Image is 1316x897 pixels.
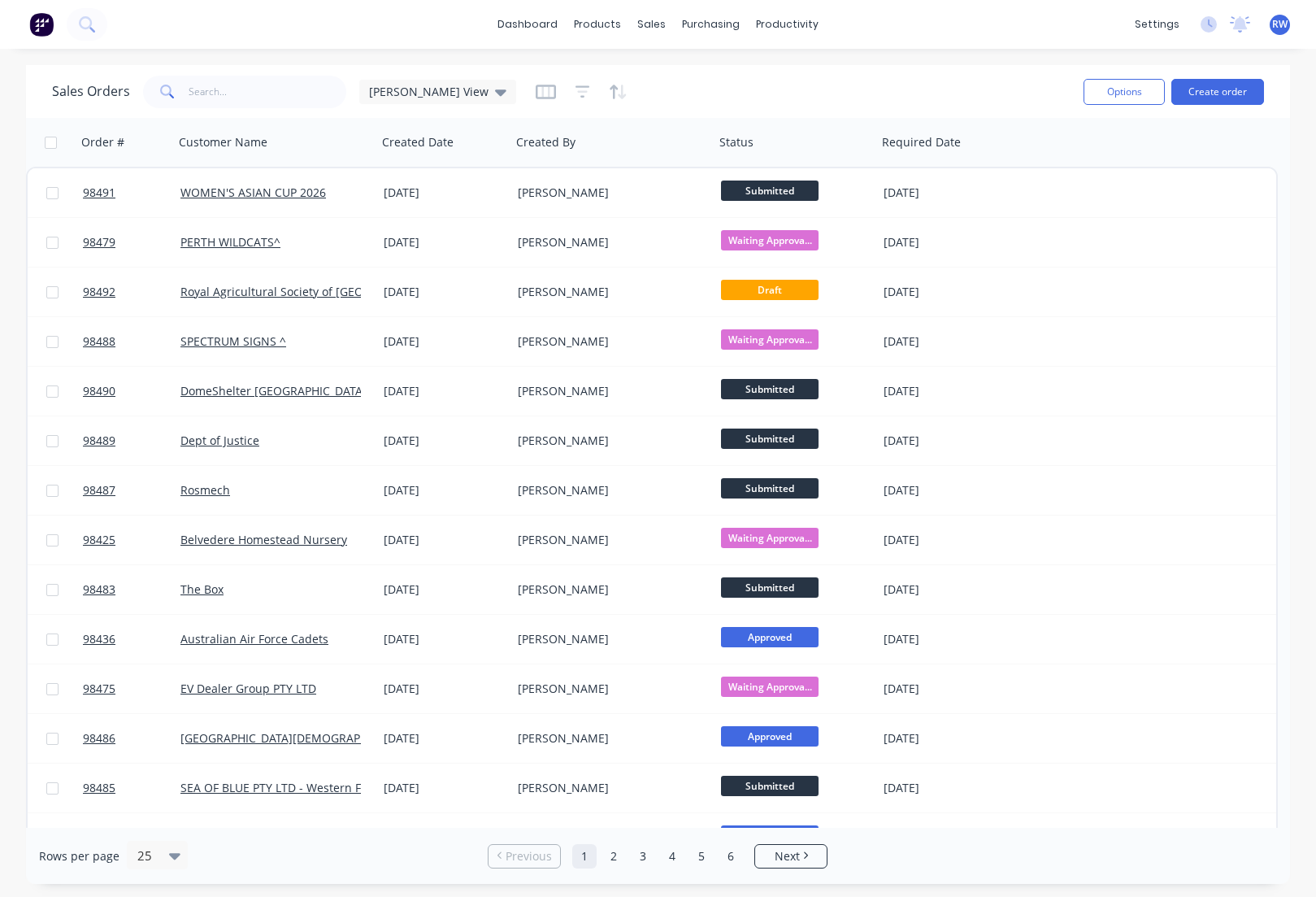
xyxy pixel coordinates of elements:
[83,185,115,201] span: 98491
[180,284,448,299] a: Royal Agricultural Society of [GEOGRAPHIC_DATA]
[518,333,698,350] div: [PERSON_NAME]
[384,284,505,300] div: [DATE]
[179,134,267,150] div: Customer Name
[631,844,655,869] a: Page 3
[180,681,316,696] a: EV Dealer Group PTY LTD
[83,284,115,300] span: 98492
[674,12,748,37] div: purchasing
[689,844,714,869] a: Page 5
[83,631,115,647] span: 98436
[1084,79,1165,105] button: Options
[518,730,698,747] div: [PERSON_NAME]
[83,218,180,267] a: 98479
[83,433,115,449] span: 98489
[719,844,743,869] a: Page 6
[884,780,1013,796] div: [DATE]
[884,383,1013,399] div: [DATE]
[518,433,698,449] div: [PERSON_NAME]
[83,333,115,350] span: 98488
[518,532,698,548] div: [PERSON_NAME]
[83,367,180,416] a: 98490
[721,528,819,548] span: Waiting Approva...
[518,581,698,598] div: [PERSON_NAME]
[884,681,1013,697] div: [DATE]
[721,329,819,350] span: Waiting Approva...
[721,478,819,499] span: Submitted
[83,168,180,217] a: 98491
[506,848,552,864] span: Previous
[884,482,1013,499] div: [DATE]
[83,482,115,499] span: 98487
[180,234,280,250] a: PERTH WILDCATS^
[83,730,115,747] span: 98486
[384,433,505,449] div: [DATE]
[721,429,819,449] span: Submitted
[384,383,505,399] div: [DATE]
[721,577,819,598] span: Submitted
[721,230,819,250] span: Waiting Approva...
[1171,79,1264,105] button: Create order
[180,482,230,498] a: Rosmech
[1272,17,1288,32] span: RW
[83,764,180,812] a: 98485
[83,466,180,515] a: 98487
[882,134,961,150] div: Required Date
[884,730,1013,747] div: [DATE]
[180,581,224,597] a: The Box
[518,631,698,647] div: [PERSON_NAME]
[481,844,834,869] ul: Pagination
[83,714,180,763] a: 98486
[83,681,115,697] span: 98475
[748,12,827,37] div: productivity
[384,234,505,250] div: [DATE]
[721,379,819,399] span: Submitted
[384,482,505,499] div: [DATE]
[180,185,326,200] a: WOMEN'S ASIAN CUP 2026
[180,333,286,349] a: SPECTRUM SIGNS ^
[83,532,115,548] span: 98425
[83,383,115,399] span: 98490
[884,581,1013,598] div: [DATE]
[83,581,115,598] span: 98483
[719,134,754,150] div: Status
[660,844,684,869] a: Page 4
[518,185,698,201] div: [PERSON_NAME]
[884,333,1013,350] div: [DATE]
[83,317,180,366] a: 98488
[489,848,560,864] a: Previous page
[83,565,180,614] a: 98483
[83,780,115,796] span: 98485
[39,848,119,864] span: Rows per page
[884,234,1013,250] div: [DATE]
[384,185,505,201] div: [DATE]
[83,268,180,316] a: 98492
[518,383,698,399] div: [PERSON_NAME]
[83,516,180,564] a: 98425
[81,134,124,150] div: Order #
[884,284,1013,300] div: [DATE]
[180,433,259,448] a: Dept of Justice
[180,532,347,547] a: Belvedere Homestead Nursery
[721,726,819,747] span: Approved
[602,844,626,869] a: Page 2
[884,631,1013,647] div: [DATE]
[629,12,674,37] div: sales
[721,280,819,300] span: Draft
[721,776,819,796] span: Submitted
[83,615,180,664] a: 98436
[518,234,698,250] div: [PERSON_NAME]
[384,532,505,548] div: [DATE]
[83,813,180,862] a: 98484
[884,532,1013,548] div: [DATE]
[721,825,819,846] span: Approved
[180,631,328,647] a: Australian Air Force Cadets
[384,780,505,796] div: [DATE]
[884,433,1013,449] div: [DATE]
[518,681,698,697] div: [PERSON_NAME]
[180,730,415,746] a: [GEOGRAPHIC_DATA][DEMOGRAPHIC_DATA]
[1127,12,1188,37] div: settings
[721,181,819,201] span: Submitted
[755,848,827,864] a: Next page
[721,627,819,647] span: Approved
[384,631,505,647] div: [DATE]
